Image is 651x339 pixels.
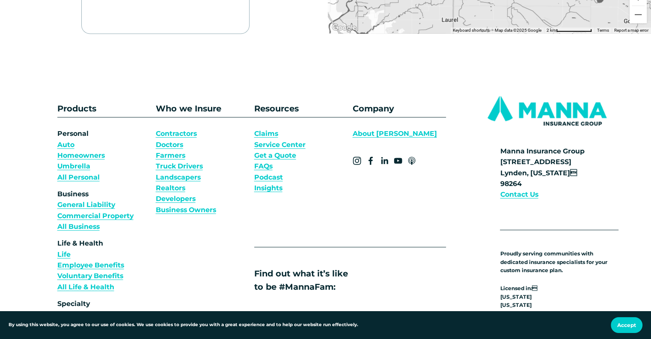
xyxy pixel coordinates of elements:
[57,199,115,210] a: General Liability
[611,317,642,333] button: Accept
[254,150,296,161] a: Get a Quote
[254,172,283,183] a: Podcast
[453,27,490,33] button: Keyboard shortcuts
[630,6,647,23] button: Zoom out
[57,172,100,183] a: All Personal
[500,249,618,274] p: Proudly serving communities with dedicated insurance specialists for your custom insurance plan.
[57,161,90,171] a: Umbrella
[353,102,446,115] p: Company
[57,189,151,232] p: Business
[544,27,595,33] button: Map Scale: 2 km per 80 pixels
[57,150,105,161] a: Homeowners
[57,270,123,281] a: Voluntary Benefits
[57,282,114,292] a: All Life & Health
[353,156,361,165] a: Instagram
[156,204,216,215] a: Business Owners
[500,189,538,200] a: Contact Us
[500,190,538,198] strong: Contact Us
[394,156,402,165] a: YouTube
[57,260,124,270] a: Employee Benefits
[57,238,151,292] p: Life & Health
[254,102,348,115] p: Resources
[57,102,127,115] p: Products
[597,28,609,33] a: Terms
[254,161,273,171] a: FAQs
[57,309,76,320] a: Farm
[57,221,100,232] a: All Business
[538,310,563,317] strong: 0K93930)
[57,210,134,221] a: Commercial Property
[254,267,422,294] p: Find out what it’s like to be #MannaFam:
[380,156,389,165] a: LinkedIn
[353,128,437,139] a: About [PERSON_NAME]
[330,22,358,33] img: Google
[495,28,541,33] span: Map data ©2025 Google
[407,156,416,165] a: Apple Podcasts
[366,156,375,165] a: Facebook
[254,128,278,139] a: Claims
[254,139,306,150] a: Service Center
[57,249,71,260] a: Life
[156,102,250,115] p: Who we Insure
[57,128,151,183] p: Personal
[614,28,648,33] a: Report a map error
[500,147,584,188] strong: Manna Insurance Group [STREET_ADDRESS] Lynden, [US_STATE] 98264
[330,22,358,33] a: Open this area in Google Maps (opens a new window)
[156,128,203,204] a: ContractorsDoctorsFarmersTruck DriversLandscapersRealtorsDevelopers
[57,139,74,150] a: Auto
[617,322,636,328] span: Accept
[254,183,282,193] a: Insights
[547,28,556,33] span: 2 km
[9,321,358,329] p: By using this website, you agree to our use of cookies. We use cookies to provide you with a grea...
